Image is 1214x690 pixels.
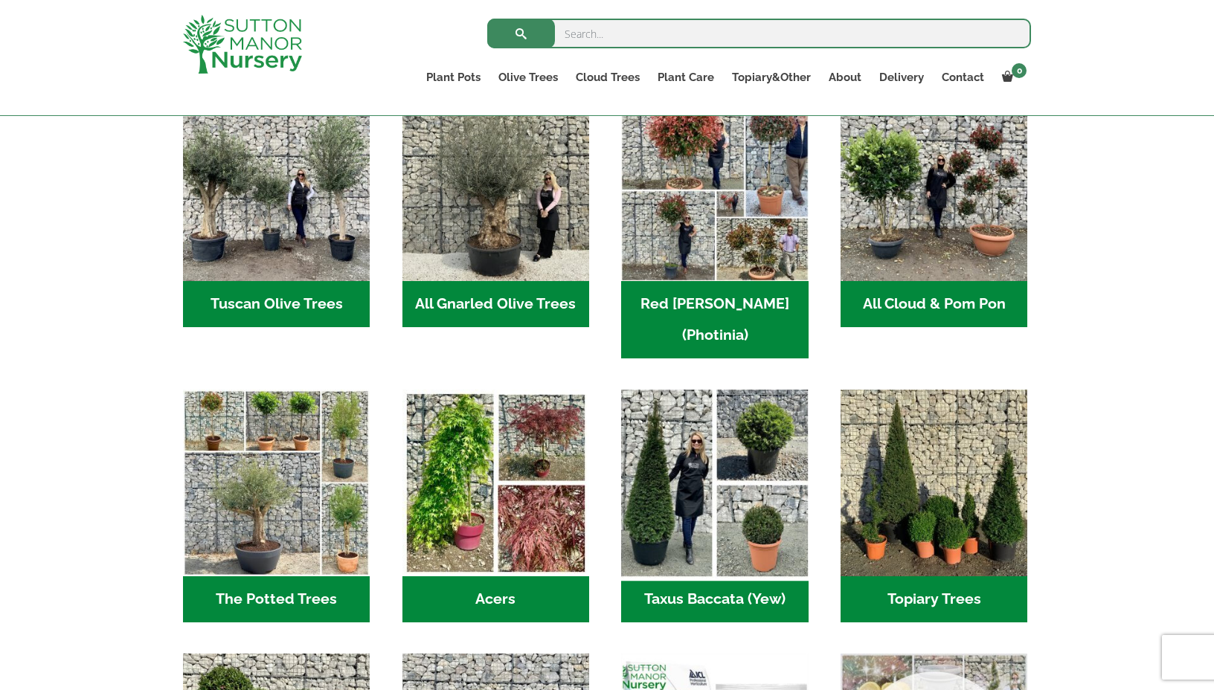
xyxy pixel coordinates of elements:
[621,281,808,358] h2: Red [PERSON_NAME] (Photinia)
[933,67,993,88] a: Contact
[402,576,589,622] h2: Acers
[183,390,370,576] img: Home - new coll
[621,390,808,622] a: Visit product category Taxus Baccata (Yew)
[621,94,808,281] img: Home - F5A23A45 75B5 4929 8FB2 454246946332
[183,15,302,74] img: logo
[617,385,813,581] img: Home - Untitled Project
[649,67,723,88] a: Plant Care
[402,94,589,281] img: Home - 5833C5B7 31D0 4C3A 8E42 DB494A1738DB
[183,94,370,281] img: Home - 7716AD77 15EA 4607 B135 B37375859F10
[723,67,820,88] a: Topiary&Other
[183,390,370,622] a: Visit product category The Potted Trees
[841,576,1027,622] h2: Topiary Trees
[841,390,1027,576] img: Home - C8EC7518 C483 4BAA AA61 3CAAB1A4C7C4 1 201 a
[402,390,589,622] a: Visit product category Acers
[402,281,589,327] h2: All Gnarled Olive Trees
[183,576,370,622] h2: The Potted Trees
[567,67,649,88] a: Cloud Trees
[1012,63,1027,78] span: 0
[621,94,808,358] a: Visit product category Red Robin (Photinia)
[183,281,370,327] h2: Tuscan Olive Trees
[841,94,1027,281] img: Home - A124EB98 0980 45A7 B835 C04B779F7765
[417,67,489,88] a: Plant Pots
[841,390,1027,622] a: Visit product category Topiary Trees
[841,94,1027,327] a: Visit product category All Cloud & Pom Pon
[621,576,808,622] h2: Taxus Baccata (Yew)
[489,67,567,88] a: Olive Trees
[993,67,1031,88] a: 0
[841,281,1027,327] h2: All Cloud & Pom Pon
[183,94,370,327] a: Visit product category Tuscan Olive Trees
[820,67,870,88] a: About
[487,19,1031,48] input: Search...
[402,390,589,576] img: Home - Untitled Project 4
[870,67,933,88] a: Delivery
[402,94,589,327] a: Visit product category All Gnarled Olive Trees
